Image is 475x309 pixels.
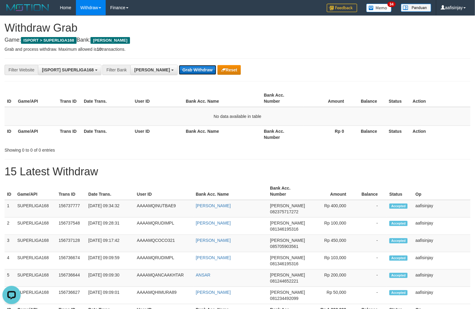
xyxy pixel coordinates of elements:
td: SUPERLIGA168 [15,218,56,235]
button: Reset [217,65,241,75]
span: Accepted [389,273,408,278]
span: ISPORT > SUPERLIGA168 [21,37,77,44]
td: No data available in table [5,107,470,126]
span: [ISPORT] SUPERLIGA168 [42,67,94,72]
th: Bank Acc. Number [268,183,308,200]
td: Rp 200,000 [308,270,355,287]
span: [PERSON_NAME] [134,67,170,72]
span: Accepted [389,256,408,261]
th: Amount [303,90,353,107]
a: [PERSON_NAME] [196,255,231,260]
th: ID [5,90,15,107]
td: SUPERLIGA168 [15,287,56,304]
th: Balance [355,183,387,200]
a: [PERSON_NAME] [196,238,231,243]
td: - [355,218,387,235]
span: Accepted [389,238,408,243]
td: - [355,287,387,304]
td: SUPERLIGA168 [15,200,56,218]
th: Status [386,90,410,107]
th: Balance [353,90,386,107]
th: Bank Acc. Name [183,90,261,107]
th: Bank Acc. Number [261,90,303,107]
td: [DATE] 09:28:31 [86,218,135,235]
td: aafisinjay [413,287,470,304]
span: Copy 081346195316 to clipboard [270,261,298,266]
th: User ID [135,183,193,200]
button: [PERSON_NAME] [130,65,177,75]
td: 4 [5,252,15,270]
h4: Game: Bank: [5,37,470,43]
span: Copy 081234492099 to clipboard [270,296,298,301]
th: Bank Acc. Name [183,125,261,143]
span: Accepted [389,290,408,295]
th: Status [387,183,413,200]
td: aafisinjay [413,200,470,218]
a: [PERSON_NAME] [196,290,231,295]
a: ANSAR [196,273,210,277]
th: Date Trans. [86,183,135,200]
td: SUPERLIGA168 [15,270,56,287]
td: AAAAMQRUDIMPL [135,218,193,235]
th: ID [5,183,15,200]
th: Trans ID [57,90,81,107]
span: [PERSON_NAME] [270,221,305,225]
td: SUPERLIGA168 [15,235,56,252]
th: Op [413,183,470,200]
td: [DATE] 09:09:01 [86,287,135,304]
img: Button%20Memo.svg [366,4,392,12]
td: [DATE] 09:34:32 [86,200,135,218]
span: Accepted [389,204,408,209]
div: Showing 0 to 0 of 0 entries [5,145,193,153]
td: [DATE] 09:09:30 [86,270,135,287]
td: 156737548 [56,218,86,235]
th: Game/API [15,90,57,107]
span: Copy 085705903561 to clipboard [270,244,298,249]
span: 34 [388,2,396,7]
div: Filter Bank [102,65,130,75]
th: Status [386,125,410,143]
th: Action [410,125,470,143]
td: aafisinjay [413,218,470,235]
td: AAAAMQANCAAKHTAR [135,270,193,287]
td: 2 [5,218,15,235]
td: 156736627 [56,287,86,304]
td: aafisinjay [413,235,470,252]
th: Trans ID [57,125,81,143]
td: AAAAMQCOCO321 [135,235,193,252]
div: Filter Website [5,65,38,75]
td: 156737128 [56,235,86,252]
th: Amount [308,183,355,200]
td: - [355,270,387,287]
td: AAAAMQRUDIMPL [135,252,193,270]
span: Accepted [389,221,408,226]
span: [PERSON_NAME] [270,238,305,243]
td: AAAAMQINUTBAE9 [135,200,193,218]
td: Rp 450,000 [308,235,355,252]
span: [PERSON_NAME] [270,255,305,260]
img: Feedback.jpg [327,4,357,12]
a: [PERSON_NAME] [196,221,231,225]
td: [DATE] 09:09:59 [86,252,135,270]
span: Copy 081346195316 to clipboard [270,227,298,232]
span: Copy 082375717272 to clipboard [270,209,298,214]
span: [PERSON_NAME] [270,203,305,208]
td: - [355,200,387,218]
p: Grab and process withdraw. Maximum allowed is transactions. [5,46,470,52]
td: Rp 103,000 [308,252,355,270]
button: Grab Withdraw [179,65,216,75]
span: Copy 081244652221 to clipboard [270,279,298,283]
td: 156736674 [56,252,86,270]
span: [PERSON_NAME] [270,273,305,277]
th: Trans ID [56,183,86,200]
h1: 15 Latest Withdraw [5,166,470,178]
img: MOTION_logo.png [5,3,51,12]
td: Rp 400,000 [308,200,355,218]
td: - [355,235,387,252]
td: Rp 50,000 [308,287,355,304]
td: aafisinjay [413,270,470,287]
th: Date Trans. [81,125,132,143]
td: AAAAMQHIMURA89 [135,287,193,304]
th: Date Trans. [81,90,132,107]
td: 156736644 [56,270,86,287]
